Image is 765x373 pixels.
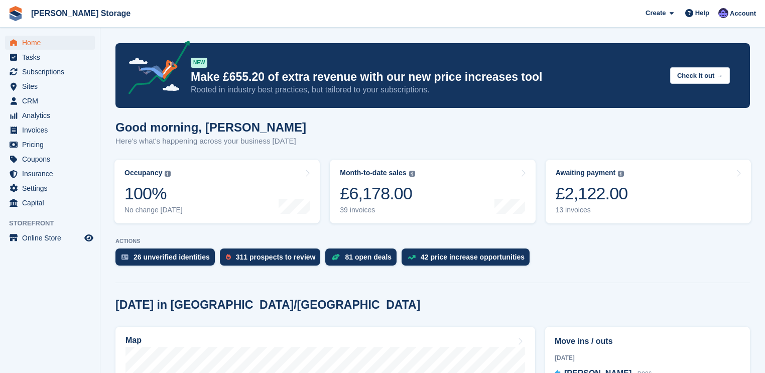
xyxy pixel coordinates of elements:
[330,160,535,223] a: Month-to-date sales £6,178.00 39 invoices
[5,50,95,64] a: menu
[22,138,82,152] span: Pricing
[22,152,82,166] span: Coupons
[8,6,23,21] img: stora-icon-8386f47178a22dfd0bd8f6a31ec36ba5ce8667c1dd55bd0f319d3a0aa187defe.svg
[5,65,95,79] a: menu
[718,8,728,18] img: Tim Sinnott
[340,169,406,177] div: Month-to-date sales
[5,231,95,245] a: menu
[115,238,750,244] p: ACTIONS
[618,171,624,177] img: icon-info-grey-7440780725fd019a000dd9b08b2336e03edf1995a4989e88bcd33f0948082b44.svg
[22,181,82,195] span: Settings
[556,169,616,177] div: Awaiting payment
[546,160,751,223] a: Awaiting payment £2,122.00 13 invoices
[115,298,420,312] h2: [DATE] in [GEOGRAPHIC_DATA]/[GEOGRAPHIC_DATA]
[22,167,82,181] span: Insurance
[22,50,82,64] span: Tasks
[5,94,95,108] a: menu
[220,248,326,271] a: 311 prospects to review
[5,36,95,50] a: menu
[121,254,129,260] img: verify_identity-adf6edd0f0f0b5bbfe63781bf79b02c33cf7c696d77639b501bdc392416b5a36.svg
[5,167,95,181] a: menu
[325,248,402,271] a: 81 open deals
[83,232,95,244] a: Preview store
[191,84,662,95] p: Rooted in industry best practices, but tailored to your subscriptions.
[22,79,82,93] span: Sites
[125,336,142,345] h2: Map
[27,5,135,22] a: [PERSON_NAME] Storage
[22,196,82,210] span: Capital
[555,353,740,362] div: [DATE]
[409,171,415,177] img: icon-info-grey-7440780725fd019a000dd9b08b2336e03edf1995a4989e88bcd33f0948082b44.svg
[191,58,207,68] div: NEW
[9,218,100,228] span: Storefront
[331,254,340,261] img: deal-1b604bf984904fb50ccaf53a9ad4b4a5d6e5aea283cecdc64d6e3604feb123c2.svg
[646,8,666,18] span: Create
[22,108,82,122] span: Analytics
[165,171,171,177] img: icon-info-grey-7440780725fd019a000dd9b08b2336e03edf1995a4989e88bcd33f0948082b44.svg
[236,253,316,261] div: 311 prospects to review
[730,9,756,19] span: Account
[555,335,740,347] h2: Move ins / outs
[5,138,95,152] a: menu
[226,254,231,260] img: prospect-51fa495bee0391a8d652442698ab0144808aea92771e9ea1ae160a38d050c398.svg
[115,120,306,134] h1: Good morning, [PERSON_NAME]
[408,255,416,260] img: price_increase_opportunities-93ffe204e8149a01c8c9dc8f82e8f89637d9d84a8eef4429ea346261dce0b2c0.svg
[22,123,82,137] span: Invoices
[5,152,95,166] a: menu
[114,160,320,223] a: Occupancy 100% No change [DATE]
[345,253,392,261] div: 81 open deals
[670,67,730,84] button: Check it out →
[115,248,220,271] a: 26 unverified identities
[124,183,183,204] div: 100%
[340,183,415,204] div: £6,178.00
[5,79,95,93] a: menu
[124,169,162,177] div: Occupancy
[22,36,82,50] span: Home
[556,183,628,204] div: £2,122.00
[120,41,190,98] img: price-adjustments-announcement-icon-8257ccfd72463d97f412b2fc003d46551f7dbcb40ab6d574587a9cd5c0d94...
[124,206,183,214] div: No change [DATE]
[22,94,82,108] span: CRM
[22,65,82,79] span: Subscriptions
[5,196,95,210] a: menu
[421,253,525,261] div: 42 price increase opportunities
[191,70,662,84] p: Make £655.20 of extra revenue with our new price increases tool
[115,136,306,147] p: Here's what's happening across your business [DATE]
[22,231,82,245] span: Online Store
[134,253,210,261] div: 26 unverified identities
[695,8,709,18] span: Help
[5,108,95,122] a: menu
[340,206,415,214] div: 39 invoices
[5,123,95,137] a: menu
[402,248,535,271] a: 42 price increase opportunities
[5,181,95,195] a: menu
[556,206,628,214] div: 13 invoices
